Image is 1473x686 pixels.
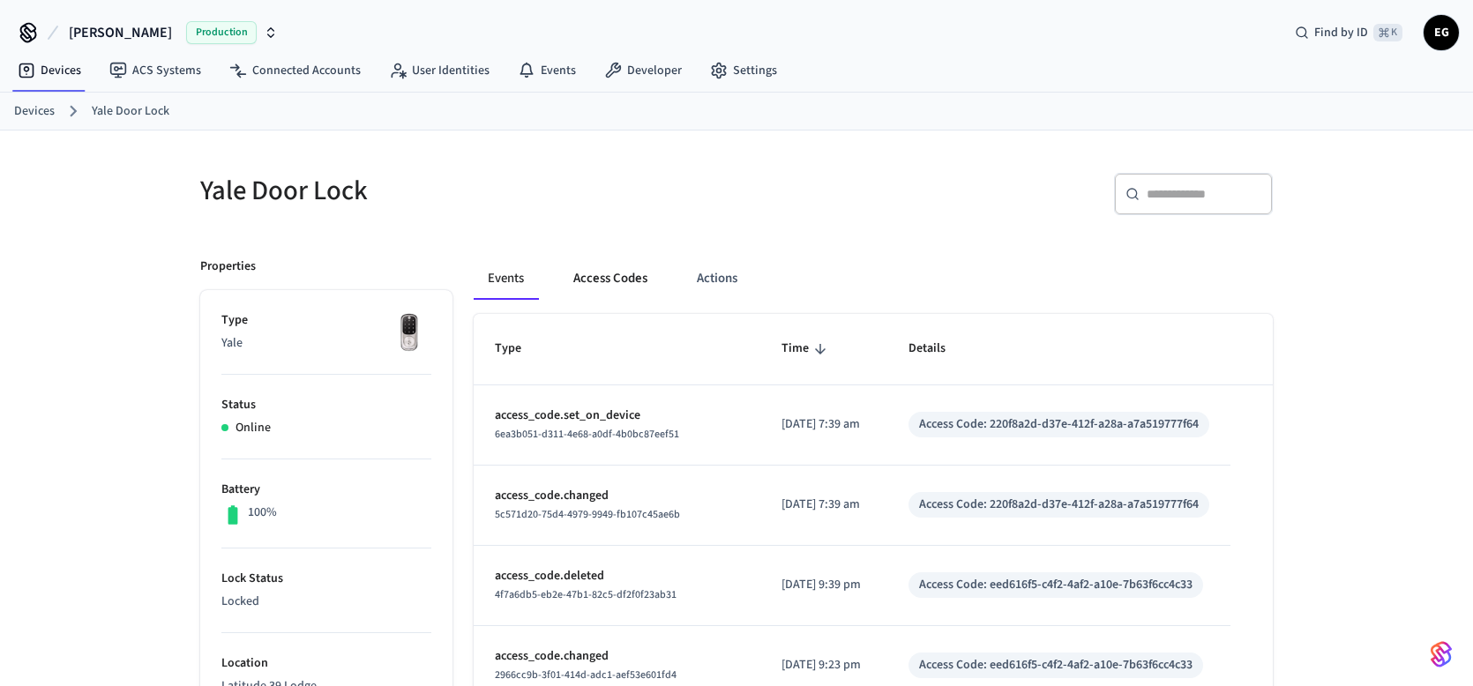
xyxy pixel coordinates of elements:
div: Access Code: eed616f5-c4f2-4af2-a10e-7b63f6cc4c33 [919,576,1193,594]
span: Time [781,335,832,362]
p: access_code.deleted [495,567,739,585]
a: Devices [4,55,95,86]
p: access_code.set_on_device [495,406,739,425]
p: Battery [221,481,431,499]
span: 5c571d20-75d4-4979-9949-fb107c45ae6b [495,507,680,522]
p: [DATE] 9:39 pm [781,576,866,594]
p: 100% [248,503,277,522]
span: Details [908,335,968,362]
a: Developer [590,55,696,86]
div: Access Code: 220f8a2d-d37e-412f-a28a-a7a519777f64 [919,415,1199,434]
p: Online [236,419,271,437]
p: [DATE] 9:23 pm [781,656,866,675]
img: SeamLogoGradient.69752ec5.svg [1431,640,1452,668]
p: Status [221,396,431,414]
span: Type [495,335,544,362]
p: Locked [221,593,431,611]
span: [PERSON_NAME] [69,22,172,43]
div: Access Code: 220f8a2d-d37e-412f-a28a-a7a519777f64 [919,496,1199,514]
a: User Identities [375,55,504,86]
span: ⌘ K [1373,24,1402,41]
a: Connected Accounts [215,55,375,86]
a: Events [504,55,590,86]
img: Yale Assure Touchscreen Wifi Smart Lock, Satin Nickel, Front [387,311,431,355]
a: Yale Door Lock [92,102,169,121]
p: Lock Status [221,570,431,588]
p: Type [221,311,431,330]
p: [DATE] 7:39 am [781,415,866,434]
span: EG [1425,17,1457,48]
p: access_code.changed [495,487,739,505]
button: Actions [683,257,751,300]
span: Production [186,21,257,44]
button: Access Codes [559,257,662,300]
span: Find by ID [1314,24,1368,41]
div: Find by ID⌘ K [1281,17,1417,48]
span: 2966cc9b-3f01-414d-adc1-aef53e601fd4 [495,667,677,682]
button: Events [474,257,538,300]
button: EG [1424,15,1459,50]
div: ant example [474,257,1273,300]
h5: Yale Door Lock [200,173,726,209]
a: Settings [696,55,791,86]
p: Properties [200,257,256,276]
p: Location [221,654,431,673]
p: access_code.changed [495,647,739,666]
span: 4f7a6db5-eb2e-47b1-82c5-df2f0f23ab31 [495,587,677,602]
span: 6ea3b051-d311-4e68-a0df-4b0bc87eef51 [495,427,679,442]
a: Devices [14,102,55,121]
p: Yale [221,334,431,353]
a: ACS Systems [95,55,215,86]
div: Access Code: eed616f5-c4f2-4af2-a10e-7b63f6cc4c33 [919,656,1193,675]
p: [DATE] 7:39 am [781,496,866,514]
